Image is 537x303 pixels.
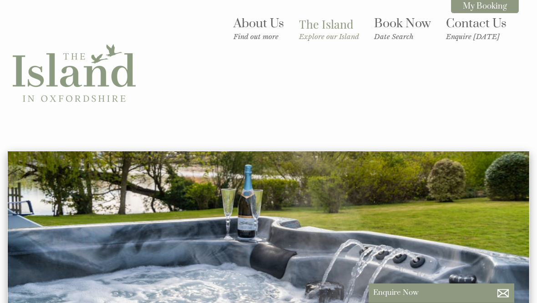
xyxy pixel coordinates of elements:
a: About UsFind out more [233,16,284,41]
a: The IslandExplore our Island [299,16,359,41]
small: Date Search [374,32,431,41]
a: Contact UsEnquire [DATE] [446,16,507,41]
img: The Island in Oxfordshire [13,12,136,135]
p: Enquire Now [373,288,510,298]
small: Explore our Island [299,32,359,41]
small: Find out more [233,32,284,41]
small: Enquire [DATE] [446,32,507,41]
a: Book NowDate Search [374,16,431,41]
